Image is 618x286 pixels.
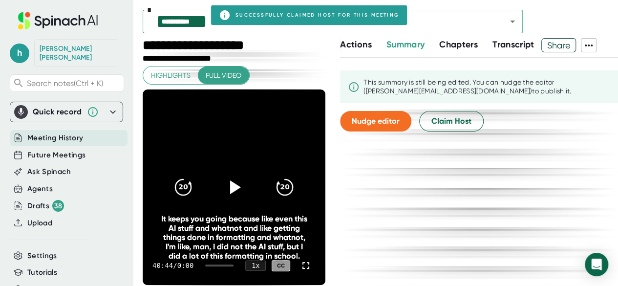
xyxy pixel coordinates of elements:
button: Full video [198,66,249,85]
button: Settings [27,250,57,262]
div: It keeps you going because like even this AI stuff and whatnot and like getting things done in fo... [161,214,307,261]
span: Highlights [151,69,191,82]
div: Quick record [33,107,82,117]
button: Actions [340,38,371,51]
button: Agents [27,183,53,195]
button: Chapters [439,38,478,51]
button: Tutorials [27,267,57,278]
button: Drafts 38 [27,200,64,212]
div: 38 [52,200,64,212]
span: h [10,44,29,63]
span: Chapters [439,39,478,50]
span: Actions [340,39,371,50]
span: Search notes (Ctrl + K) [27,79,103,88]
span: Full video [206,69,241,82]
span: Summary [386,39,425,50]
button: Ask Spinach [27,166,71,177]
div: Open Intercom Messenger [585,253,608,276]
button: Open [506,15,519,28]
button: Highlights [143,66,198,85]
button: Upload [27,218,52,229]
span: Transcript [492,39,534,50]
div: Helen Hanna [40,44,113,62]
button: Summary [386,38,425,51]
span: Nudge editor [352,116,400,126]
button: Claim Host [419,111,484,132]
button: Meeting History [27,132,83,144]
span: Share [542,37,575,54]
div: Quick record [14,102,119,122]
div: 40:44 / 0:00 [152,262,193,269]
div: 1 x [245,260,266,271]
span: Claim Host [431,115,471,127]
div: Drafts [27,200,64,212]
button: Future Meetings [27,150,85,161]
button: Share [541,38,576,52]
div: This summary is still being edited. You can nudge the editor ([PERSON_NAME][EMAIL_ADDRESS][DOMAIN... [363,78,610,95]
div: CC [272,260,290,271]
button: Transcript [492,38,534,51]
button: Nudge editor [340,111,411,132]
